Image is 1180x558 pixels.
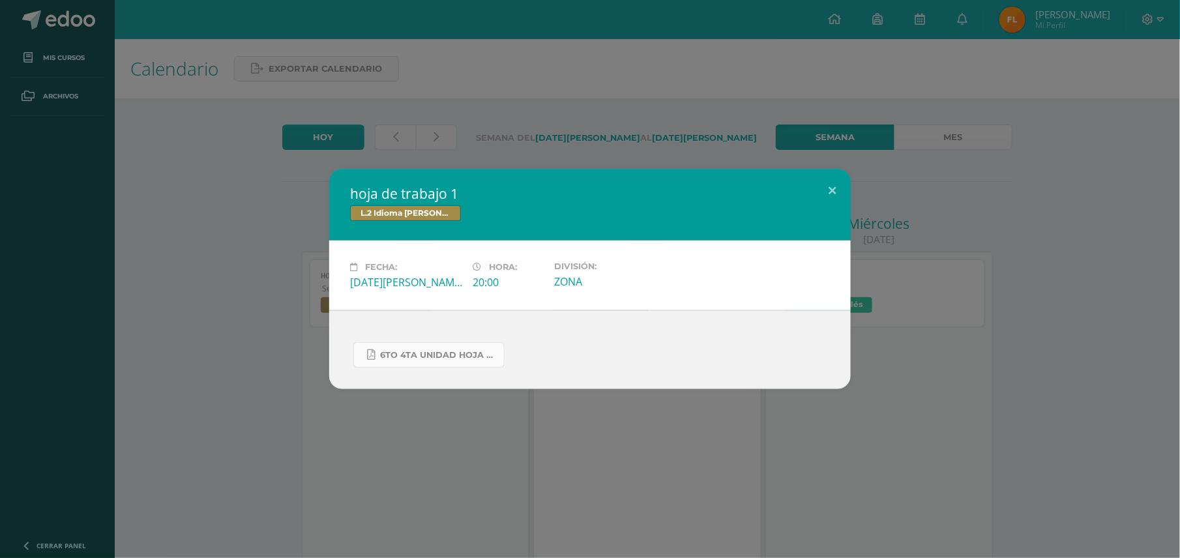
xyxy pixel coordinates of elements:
span: Hora: [489,262,517,272]
button: Close (Esc) [814,169,851,213]
a: 6to 4ta unidad hoja de trabajo kaqchikel.pdf [353,342,505,368]
div: ZONA [554,274,666,289]
span: Fecha: [365,262,397,272]
h2: hoja de trabajo 1 [350,184,830,203]
div: 20:00 [473,275,544,289]
span: L.2 Idioma [PERSON_NAME] [350,205,461,221]
div: [DATE][PERSON_NAME] [350,275,462,289]
label: División: [554,261,666,271]
span: 6to 4ta unidad hoja de trabajo kaqchikel.pdf [380,350,497,360]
